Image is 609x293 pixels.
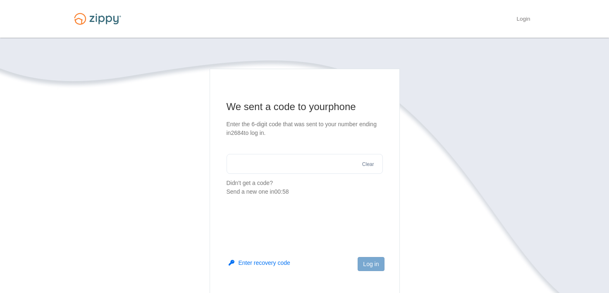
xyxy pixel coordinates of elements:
[229,259,290,267] button: Enter recovery code
[227,100,383,113] h1: We sent a code to your phone
[360,161,377,168] button: Clear
[227,179,383,196] p: Didn't get a code?
[227,120,383,137] p: Enter the 6-digit code that was sent to your number ending in 2684 to log in.
[358,257,384,271] button: Log in
[227,187,383,196] div: Send a new one in 00:58
[69,9,126,29] img: Logo
[516,16,530,24] a: Login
